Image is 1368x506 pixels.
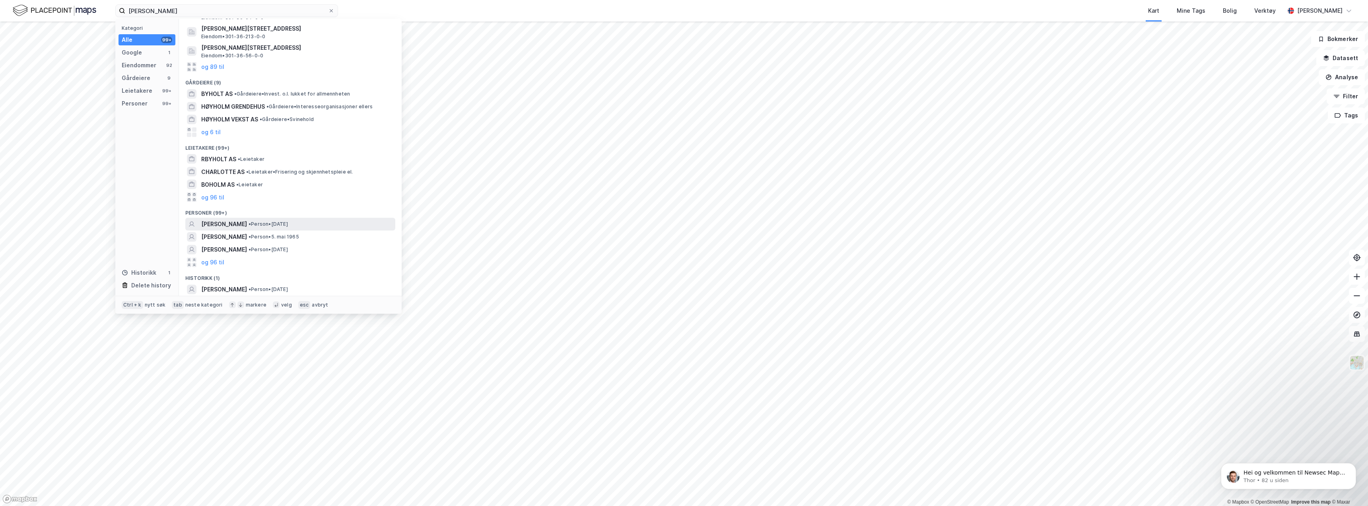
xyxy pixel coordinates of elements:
[122,73,150,83] div: Gårdeiere
[201,33,265,40] span: Eiendom • 301-36-213-0-0
[179,139,402,153] div: Leietakere (99+)
[166,75,172,81] div: 9
[1327,88,1365,104] button: Filter
[35,31,137,38] p: Message from Thor, sent 82 u siden
[249,286,288,293] span: Person • [DATE]
[249,234,251,240] span: •
[185,302,223,308] div: neste kategori
[281,302,292,308] div: velg
[298,301,311,309] div: esc
[238,156,264,162] span: Leietaker
[201,232,247,242] span: [PERSON_NAME]
[2,494,37,504] a: Mapbox homepage
[179,203,402,218] div: Personer (99+)
[201,89,233,99] span: BYHOLT AS
[249,246,288,253] span: Person • [DATE]
[1209,446,1368,502] iframe: Intercom notifications melding
[234,91,350,97] span: Gårdeiere • Invest. o.l. lukket for allmennheten
[234,91,237,97] span: •
[1316,50,1365,66] button: Datasett
[1311,31,1365,47] button: Bokmerker
[246,302,266,308] div: markere
[166,62,172,68] div: 92
[201,167,245,177] span: CHARLOTTE AS
[201,154,236,164] span: RBYHOLT AS
[125,5,328,17] input: Søk på adresse, matrikkel, gårdeiere, leietakere eller personer
[266,104,373,110] span: Gårdeiere • Interesseorganisasjoner ellers
[1291,499,1331,505] a: Improve this map
[201,245,247,254] span: [PERSON_NAME]
[246,169,353,175] span: Leietaker • Frisering og skjønnhetspleie el.
[122,268,156,277] div: Historikk
[1148,6,1159,16] div: Kart
[201,180,235,190] span: BOHOLM AS
[1297,6,1343,16] div: [PERSON_NAME]
[246,169,249,175] span: •
[201,115,258,124] span: HØYHOLM VEKST AS
[131,281,171,290] div: Delete history
[1328,107,1365,123] button: Tags
[260,116,262,122] span: •
[201,192,224,202] button: og 96 til
[201,43,392,53] span: [PERSON_NAME][STREET_ADDRESS]
[161,88,172,94] div: 99+
[201,219,247,229] span: [PERSON_NAME]
[249,221,251,227] span: •
[145,302,166,308] div: nytt søk
[201,62,224,72] button: og 89 til
[201,53,263,59] span: Eiendom • 301-36-56-0-0
[249,234,299,240] span: Person • 5. mai 1965
[260,116,314,123] span: Gårdeiere • Svinehold
[249,221,288,227] span: Person • [DATE]
[238,156,240,162] span: •
[122,99,148,108] div: Personer
[13,4,96,18] img: logo.f888ab2527a4732fd821a326f86c7f29.svg
[179,73,402,88] div: Gårdeiere (9)
[249,246,251,252] span: •
[122,25,175,31] div: Kategori
[1251,499,1289,505] a: OpenStreetMap
[166,49,172,56] div: 1
[249,286,251,292] span: •
[1223,6,1237,16] div: Bolig
[236,182,239,188] span: •
[1349,355,1364,370] img: Z
[122,35,132,45] div: Alle
[166,270,172,276] div: 1
[35,23,136,61] span: Hei og velkommen til Newsec Maps, [PERSON_NAME] 🥳 Om det er du lurer på så kan du enkelt chatte d...
[161,100,172,107] div: 99+
[201,102,265,111] span: HØYHOLM GRENDEHUS
[179,269,402,283] div: Historikk (1)
[201,285,247,294] span: [PERSON_NAME]
[201,127,221,137] button: og 6 til
[122,48,142,57] div: Google
[122,301,143,309] div: Ctrl + k
[312,302,328,308] div: avbryt
[172,301,184,309] div: tab
[1319,69,1365,85] button: Analyse
[1177,6,1205,16] div: Mine Tags
[201,24,392,33] span: [PERSON_NAME][STREET_ADDRESS]
[161,37,172,43] div: 99+
[201,258,224,267] button: og 96 til
[122,61,156,70] div: Eiendommer
[266,104,269,109] span: •
[122,86,152,96] div: Leietakere
[236,182,263,188] span: Leietaker
[1254,6,1276,16] div: Verktøy
[1227,499,1249,505] a: Mapbox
